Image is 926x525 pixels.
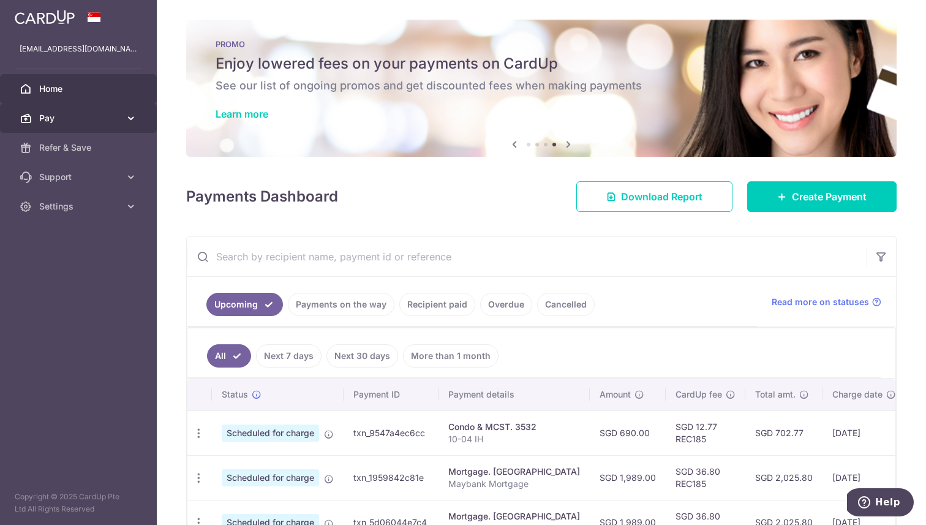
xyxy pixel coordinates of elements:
[822,410,906,455] td: [DATE]
[39,83,120,95] span: Home
[822,455,906,500] td: [DATE]
[344,410,439,455] td: txn_9547a4ec6cc
[576,181,732,212] a: Download Report
[216,54,867,74] h5: Enjoy lowered fees on your payments on CardUp
[621,189,702,204] span: Download Report
[216,78,867,93] h6: See our list of ongoing promos and get discounted fees when making payments
[256,344,322,368] a: Next 7 days
[676,388,722,401] span: CardUp fee
[847,488,914,519] iframe: Opens a widget where you can find more information
[600,388,631,401] span: Amount
[216,108,268,120] a: Learn more
[480,293,532,316] a: Overdue
[288,293,394,316] a: Payments on the way
[216,39,867,49] p: PROMO
[772,296,881,308] a: Read more on statuses
[792,189,867,204] span: Create Payment
[439,379,590,410] th: Payment details
[666,455,745,500] td: SGD 36.80 REC185
[39,142,120,154] span: Refer & Save
[344,455,439,500] td: txn_1959842c81e
[186,20,897,157] img: Latest Promos banner
[590,410,666,455] td: SGD 690.00
[590,455,666,500] td: SGD 1,989.00
[755,388,796,401] span: Total amt.
[39,171,120,183] span: Support
[448,466,580,478] div: Mortgage. [GEOGRAPHIC_DATA]
[832,388,883,401] span: Charge date
[747,181,897,212] a: Create Payment
[187,237,867,276] input: Search by recipient name, payment id or reference
[448,510,580,523] div: Mortgage. [GEOGRAPHIC_DATA]
[399,293,475,316] a: Recipient paid
[15,10,75,25] img: CardUp
[207,344,251,368] a: All
[344,379,439,410] th: Payment ID
[745,455,822,500] td: SGD 2,025.80
[39,112,120,124] span: Pay
[745,410,822,455] td: SGD 702.77
[537,293,595,316] a: Cancelled
[448,421,580,433] div: Condo & MCST. 3532
[186,186,338,208] h4: Payments Dashboard
[448,478,580,490] p: Maybank Mortgage
[222,469,319,486] span: Scheduled for charge
[666,410,745,455] td: SGD 12.77 REC185
[39,200,120,213] span: Settings
[448,433,580,445] p: 10-04 IH
[20,43,137,55] p: [EMAIL_ADDRESS][DOMAIN_NAME]
[222,388,248,401] span: Status
[206,293,283,316] a: Upcoming
[403,344,499,368] a: More than 1 month
[222,425,319,442] span: Scheduled for charge
[326,344,398,368] a: Next 30 days
[772,296,869,308] span: Read more on statuses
